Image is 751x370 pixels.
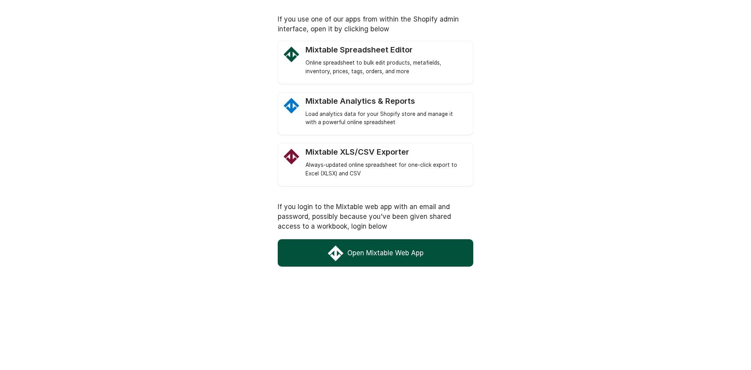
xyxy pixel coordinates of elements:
[305,96,465,127] a: Mixtable Analytics Mixtable Analytics & Reports Load analytics data for your Shopify store and ma...
[305,147,465,178] a: Mixtable Excel and CSV Exporter app Logo Mixtable XLS/CSV Exporter Always-updated online spreadsh...
[305,96,465,106] div: Mixtable Analytics & Reports
[305,45,465,76] a: Mixtable Spreadsheet Editor Logo Mixtable Spreadsheet Editor Online spreadsheet to bulk edit prod...
[278,239,473,267] a: Open Mixtable Web App
[328,245,343,261] img: Mixtable Web App
[284,47,299,62] img: Mixtable Spreadsheet Editor Logo
[278,14,473,34] p: If you use one of our apps from within the Shopify admin interface, open it by clicking below
[305,161,465,178] div: Always-updated online spreadsheet for one-click export to Excel (XLSX) and CSV
[305,110,465,127] div: Load analytics data for your Shopify store and manage it with a powerful online spreadsheet
[278,202,473,231] p: If you login to the Mixtable web app with an email and password, possibly because you've been giv...
[284,149,299,164] img: Mixtable Excel and CSV Exporter app Logo
[305,45,465,55] div: Mixtable Spreadsheet Editor
[305,59,465,76] div: Online spreadsheet to bulk edit products, metafields, inventory, prices, tags, orders, and more
[284,98,299,114] img: Mixtable Analytics
[305,147,465,157] div: Mixtable XLS/CSV Exporter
